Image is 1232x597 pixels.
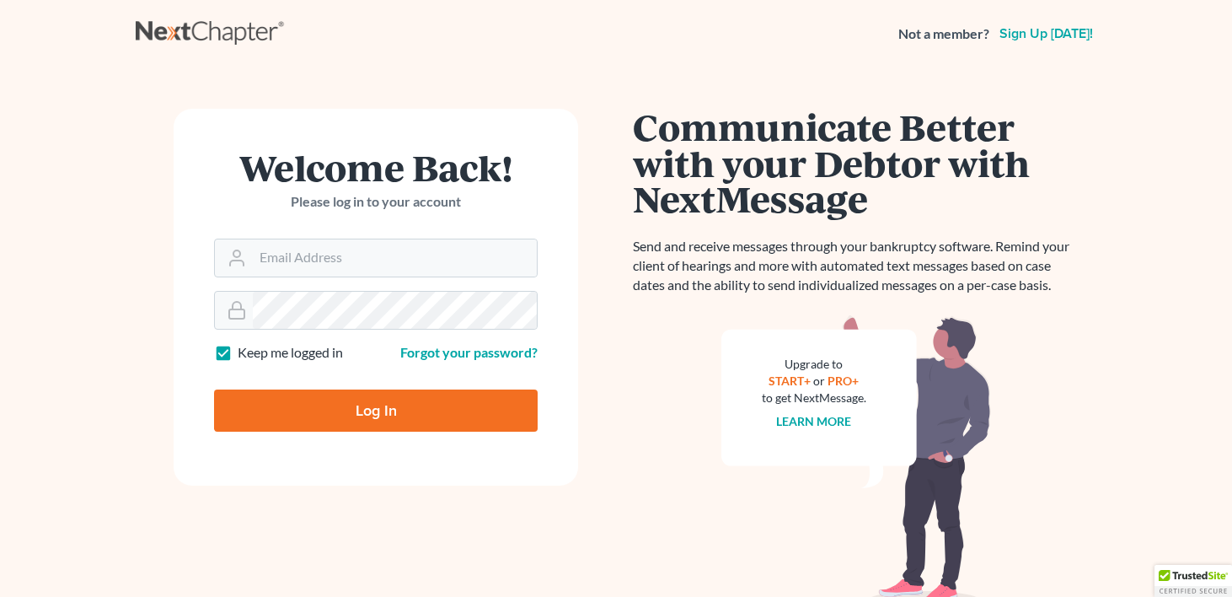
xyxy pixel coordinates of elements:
div: TrustedSite Certified [1154,565,1232,597]
input: Log In [214,390,538,432]
a: PRO+ [828,374,860,388]
a: START+ [769,374,812,388]
h1: Communicate Better with your Debtor with NextMessage [633,109,1079,217]
span: or [814,374,826,388]
a: Forgot your password? [400,344,538,360]
strong: Not a member? [898,24,989,44]
div: to get NextMessage. [762,390,866,406]
p: Please log in to your account [214,192,538,212]
label: Keep me logged in [238,343,343,363]
input: Email Address [253,239,537,277]
h1: Welcome Back! [214,149,538,186]
a: Learn more [777,414,852,428]
div: Upgrade to [762,356,866,373]
a: Sign up [DATE]! [996,27,1096,40]
p: Send and receive messages through your bankruptcy software. Remind your client of hearings and mo... [633,237,1079,295]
